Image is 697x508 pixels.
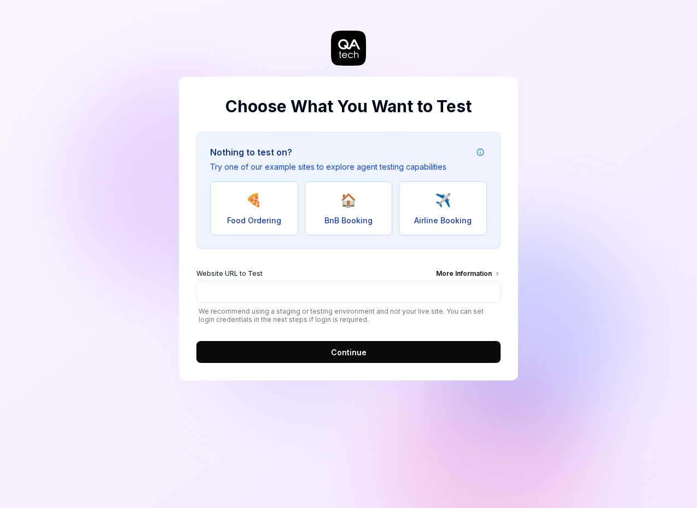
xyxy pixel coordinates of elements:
[340,190,357,210] span: 🏠
[196,269,263,281] span: Website URL to Test
[399,181,487,235] button: ✈️Airline Booking
[324,215,373,226] span: BnB Booking
[227,215,281,226] span: Food Ordering
[210,181,298,235] button: 🍕Food Ordering
[196,94,501,119] h2: Choose What You Want to Test
[331,347,367,358] span: Continue
[246,190,262,210] span: 🍕
[210,146,446,159] h3: Nothing to test on?
[196,281,501,303] input: Website URL to TestMore Information
[210,161,446,172] p: Try one of our example sites to explore agent testing capabilities
[436,269,501,281] div: More Information
[474,146,487,159] button: Example attribution information
[196,341,501,363] button: Continue
[305,181,393,235] button: 🏠BnB Booking
[196,307,501,324] span: We recommend using a staging or testing environment and not your live site. You can set login cre...
[435,190,451,210] span: ✈️
[414,215,472,226] span: Airline Booking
